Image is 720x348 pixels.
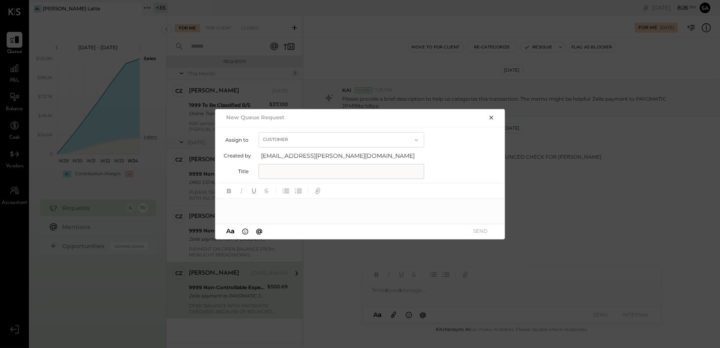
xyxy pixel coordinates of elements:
button: Ordered List [293,186,304,196]
button: Strikethrough [261,186,272,196]
button: Add URL [312,186,323,196]
button: @ [254,227,265,236]
span: [EMAIL_ADDRESS][PERSON_NAME][DOMAIN_NAME] [261,152,427,160]
button: Underline [249,186,259,196]
h2: New Queue Request [226,114,285,121]
label: Title [224,168,249,174]
label: Created by [224,152,251,159]
button: Customer [259,132,424,147]
button: Unordered List [280,186,291,196]
span: @ [256,227,263,235]
button: Bold [224,186,234,196]
button: Italic [236,186,247,196]
span: a [231,227,234,235]
button: Aa [224,227,237,236]
button: SEND [464,225,497,237]
label: Assign to [224,137,249,143]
